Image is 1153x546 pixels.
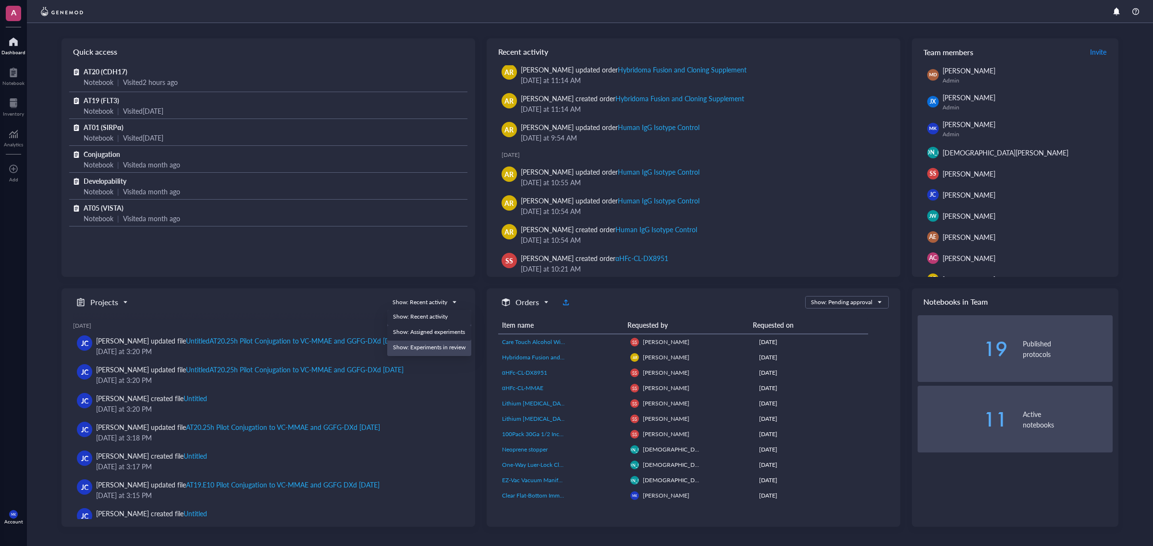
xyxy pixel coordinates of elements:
[84,176,126,186] span: Developability
[521,195,700,206] div: [PERSON_NAME] updated order
[117,186,119,197] div: |
[117,213,119,224] div: |
[930,190,936,199] span: JC
[643,491,689,499] span: [PERSON_NAME]
[502,476,623,485] a: EZ-Vac Vacuum Manifold
[633,370,637,376] span: SS
[73,360,464,389] a: JC[PERSON_NAME] updated fileUntitledAT20.25h Pilot Conjugation to VC-MMAE and GGFG-DXd [DATE][DAT...
[11,6,16,18] span: A
[494,89,893,118] a: AR[PERSON_NAME] created orderHybridoma Fusion and Cloning Supplement[DATE] at 11:14 AM
[2,80,25,86] div: Notebook
[643,368,689,377] span: [PERSON_NAME]
[123,77,178,87] div: Visited 2 hours ago
[502,415,623,423] a: Lithium [MEDICAL_DATA] 100/pk- Microvette® Prepared Micro Tubes
[117,106,119,116] div: |
[943,104,1109,111] div: Admin
[73,389,464,418] a: JC[PERSON_NAME] created fileUntitled[DATE] at 3:20 PM
[502,353,613,361] span: Hybridoma Fusion and Cloning Supplement
[617,447,652,452] span: [PERSON_NAME]
[943,211,995,221] span: [PERSON_NAME]
[929,233,936,241] span: AE
[84,132,113,143] div: Notebook
[759,430,864,439] div: [DATE]
[81,338,88,348] span: JC
[84,186,113,197] div: Notebook
[521,253,669,263] div: [PERSON_NAME] created order
[504,95,514,106] span: AR
[521,132,885,143] div: [DATE] at 9:54 AM
[502,415,681,423] span: Lithium [MEDICAL_DATA] 100/pk- Microvette® Prepared Micro Tubes
[930,97,936,106] span: JX
[502,353,623,362] a: Hybridoma Fusion and Cloning Supplement
[1023,409,1113,430] div: Active notebooks
[617,463,652,468] span: [PERSON_NAME]
[615,225,697,234] div: Human IgG Isotype Control
[929,125,936,132] span: MK
[502,461,623,469] a: One-Way Luer-Lock Clear Stopcock (20pck)
[84,203,123,213] span: AT05 (VISTA)
[502,461,613,469] span: One-Way Luer-Lock Clear Stopcock (20pck)
[502,384,623,392] a: αHFc-CL-MMAE
[502,399,681,407] span: Lithium [MEDICAL_DATA] 100/pk- Microvette® Prepared Micro Tubes
[618,167,699,177] div: Human IgG Isotype Control
[943,232,995,242] span: [PERSON_NAME]
[909,148,956,157] span: [PERSON_NAME]
[1,34,25,55] a: Dashboard
[1023,338,1113,359] div: Published protocols
[615,94,744,103] div: Hybridoma Fusion and Cloning Supplement
[96,432,456,443] div: [DATE] at 3:18 PM
[759,445,864,454] div: [DATE]
[96,422,380,432] div: [PERSON_NAME] updated file
[515,297,539,308] h5: Orders
[1090,44,1107,59] button: Invite
[943,169,995,178] span: [PERSON_NAME]
[84,122,123,132] span: AT01 (SIRPα)
[73,332,464,360] a: JC[PERSON_NAME] updated fileUntitledAT20.25h Pilot Conjugation to VC-MMAE and GGFG-DXd [DATE][DAT...
[633,416,637,422] span: SS
[502,338,967,346] span: Care Touch Alcohol Wipes Individually Wrapped - Prep Pads with 70% [MEDICAL_DATA] Alcohol, Great ...
[632,355,637,359] span: AR
[1090,47,1106,57] span: Invite
[943,274,995,284] span: [PERSON_NAME]
[2,65,25,86] a: Notebook
[73,418,464,447] a: JC[PERSON_NAME] updated fileAT20.25h Pilot Conjugation to VC-MMAE and GGFG-DXd [DATE][DATE] at 3:...
[186,336,404,345] div: UntitledAT20.25h Pilot Conjugation to VC-MMAE and GGFG-DXd [DATE]
[502,445,623,454] a: Neoprene stopper
[643,338,689,346] span: [PERSON_NAME]
[1,49,25,55] div: Dashboard
[81,395,88,406] span: JC
[759,476,864,485] div: [DATE]
[624,316,749,334] th: Requested by
[943,190,995,200] span: [PERSON_NAME]
[929,275,937,284] span: AR
[61,38,475,65] div: Quick access
[502,445,548,453] span: Neoprene stopper
[96,451,207,461] div: [PERSON_NAME] created file
[3,111,24,117] div: Inventory
[943,131,1109,138] div: Admin
[3,95,24,117] a: Inventory
[504,226,514,237] span: AR
[9,177,18,182] div: Add
[84,213,113,224] div: Notebook
[502,399,623,408] a: Lithium [MEDICAL_DATA] 100/pk- Microvette® Prepared Micro Tubes
[943,119,995,129] span: [PERSON_NAME]
[811,298,872,307] div: Show: Pending approval
[502,491,638,499] span: Clear Flat-Bottom Immuno Nonsterile 384-Well Plates
[615,253,668,263] div: αHFc-CL-DX8951
[502,368,547,377] span: αHFc-CL-DX8951
[521,64,747,75] div: [PERSON_NAME] updated order
[502,338,623,346] a: Care Touch Alcohol Wipes Individually Wrapped - Prep Pads with 70% [MEDICAL_DATA] Alcohol, Great ...
[123,106,163,116] div: Visited [DATE]
[84,77,113,87] div: Notebook
[96,346,456,356] div: [DATE] at 3:20 PM
[643,476,753,484] span: [DEMOGRAPHIC_DATA][PERSON_NAME]
[643,445,753,453] span: [DEMOGRAPHIC_DATA][PERSON_NAME]
[96,461,456,472] div: [DATE] at 3:17 PM
[73,475,464,504] a: JC[PERSON_NAME] updated fileAT19.E10 Pilot Conjugation to VC-MMAE and GGFG DXd [DATE][DATE] at 3:...
[943,77,1109,84] div: Admin
[643,384,689,392] span: [PERSON_NAME]
[393,298,447,307] div: Show: Recent activity
[4,142,23,147] div: Analytics
[96,490,456,500] div: [DATE] at 3:15 PM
